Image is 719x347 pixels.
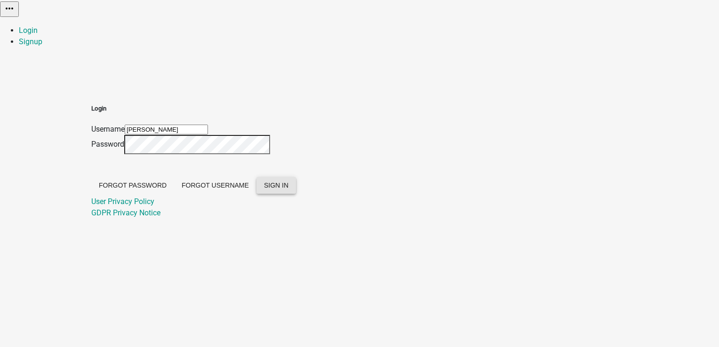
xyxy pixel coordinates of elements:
[91,177,174,194] button: Forgot Password
[19,37,42,46] a: Signup
[91,125,125,134] label: Username
[256,177,296,194] button: SIGN IN
[174,177,256,194] button: Forgot Username
[4,3,15,14] i: more_horiz
[91,208,160,217] a: GDPR Privacy Notice
[19,26,38,35] a: Login
[91,140,124,149] label: Password
[91,104,296,113] h5: Login
[91,197,154,206] a: User Privacy Policy
[264,181,288,189] span: SIGN IN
